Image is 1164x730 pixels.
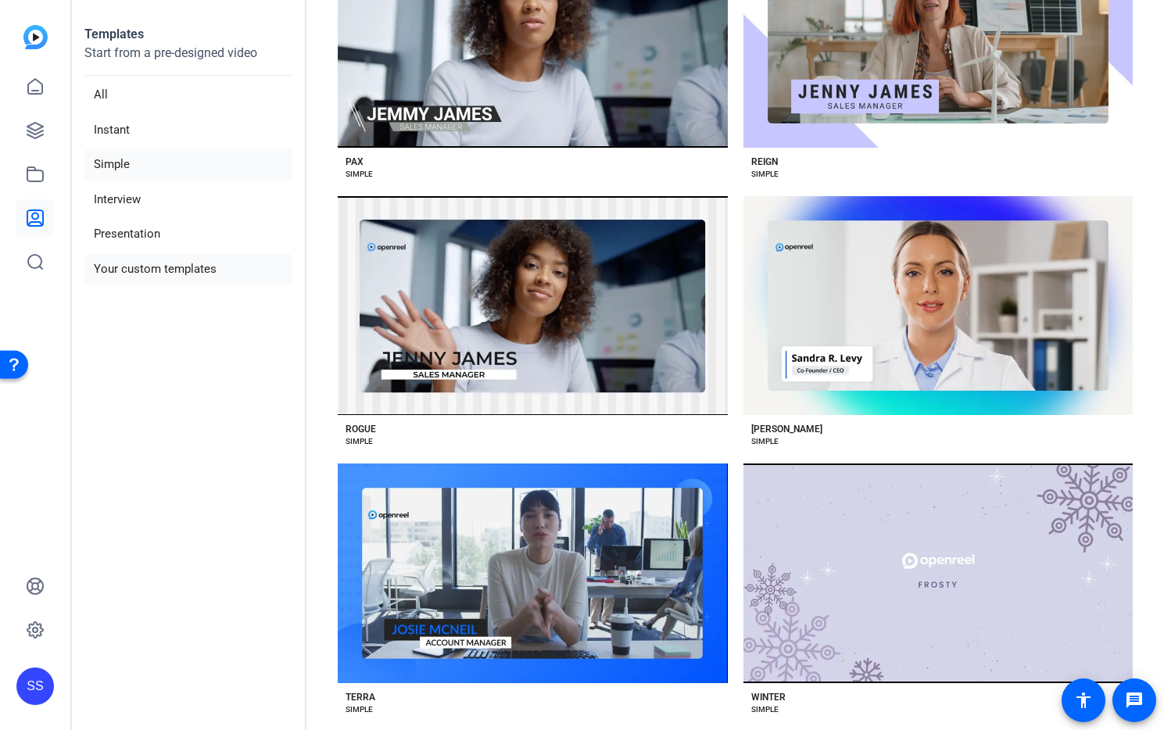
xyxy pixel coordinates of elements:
[743,196,1134,415] button: Template image
[346,691,375,703] div: TERRA
[751,168,779,181] div: SIMPLE
[84,218,292,250] li: Presentation
[84,114,292,146] li: Instant
[1074,691,1093,710] mat-icon: accessibility
[338,463,728,682] button: Template image
[346,423,376,435] div: ROGUE
[743,463,1134,682] button: Template image
[338,196,728,415] button: Template image
[84,27,144,41] strong: Templates
[23,25,48,49] img: blue-gradient.svg
[84,149,292,181] li: Simple
[751,156,778,168] div: REIGN
[16,667,54,705] div: SS
[751,691,786,703] div: WINTER
[346,703,373,716] div: SIMPLE
[84,253,292,285] li: Your custom templates
[751,703,779,716] div: SIMPLE
[84,44,292,76] p: Start from a pre-designed video
[346,156,364,168] div: PAX
[1125,691,1144,710] mat-icon: message
[84,184,292,216] li: Interview
[346,435,373,448] div: SIMPLE
[751,435,779,448] div: SIMPLE
[84,79,292,111] li: All
[346,168,373,181] div: SIMPLE
[751,423,822,435] div: [PERSON_NAME]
